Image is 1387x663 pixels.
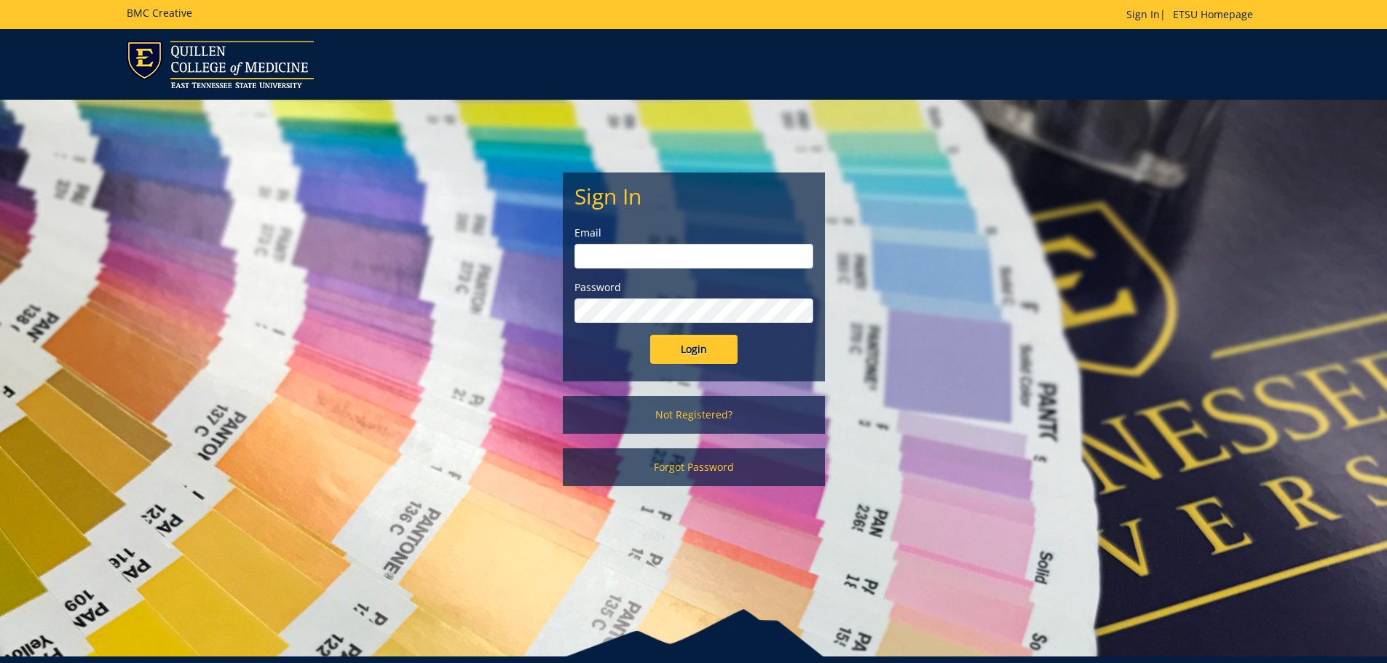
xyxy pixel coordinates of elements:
p: | [1126,7,1260,22]
h2: Sign In [574,184,813,208]
img: ETSU logo [127,41,314,88]
label: Email [574,226,813,240]
input: Login [650,335,738,364]
a: Sign In [1126,7,1160,21]
a: ETSU Homepage [1166,7,1260,21]
a: Forgot Password [563,448,825,486]
a: Not Registered? [563,396,825,434]
h5: BMC Creative [127,7,192,18]
label: Password [574,280,813,295]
